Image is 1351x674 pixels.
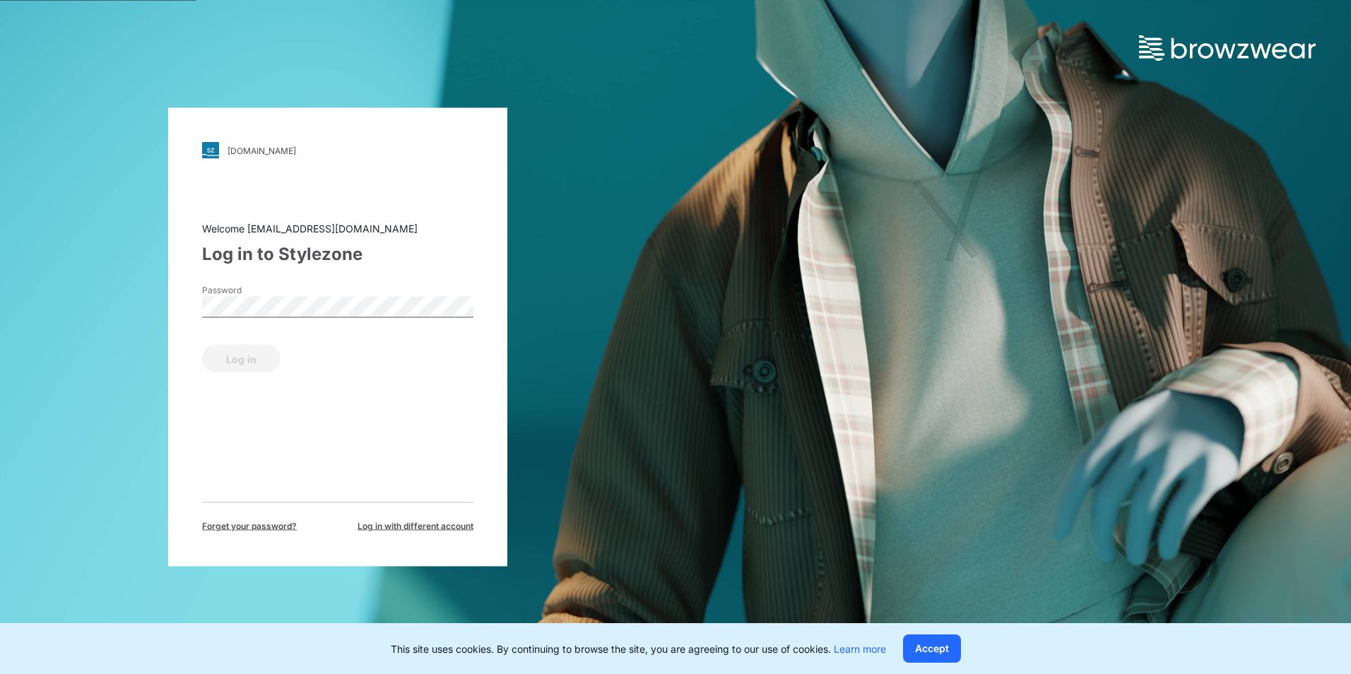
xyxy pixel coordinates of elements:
button: Accept [903,634,961,663]
a: [DOMAIN_NAME] [202,142,473,159]
div: Welcome [EMAIL_ADDRESS][DOMAIN_NAME] [202,221,473,236]
a: Learn more [834,643,886,655]
div: Log in to Stylezone [202,242,473,267]
label: Password [202,284,301,297]
p: This site uses cookies. By continuing to browse the site, you are agreeing to our use of cookies. [391,642,886,656]
span: Forget your password? [202,520,297,533]
img: browzwear-logo.73288ffb.svg [1139,35,1316,61]
img: svg+xml;base64,PHN2ZyB3aWR0aD0iMjgiIGhlaWdodD0iMjgiIHZpZXdCb3g9IjAgMCAyOCAyOCIgZmlsbD0ibm9uZSIgeG... [202,142,219,159]
div: [DOMAIN_NAME] [228,145,296,155]
span: Log in with different account [358,520,473,533]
